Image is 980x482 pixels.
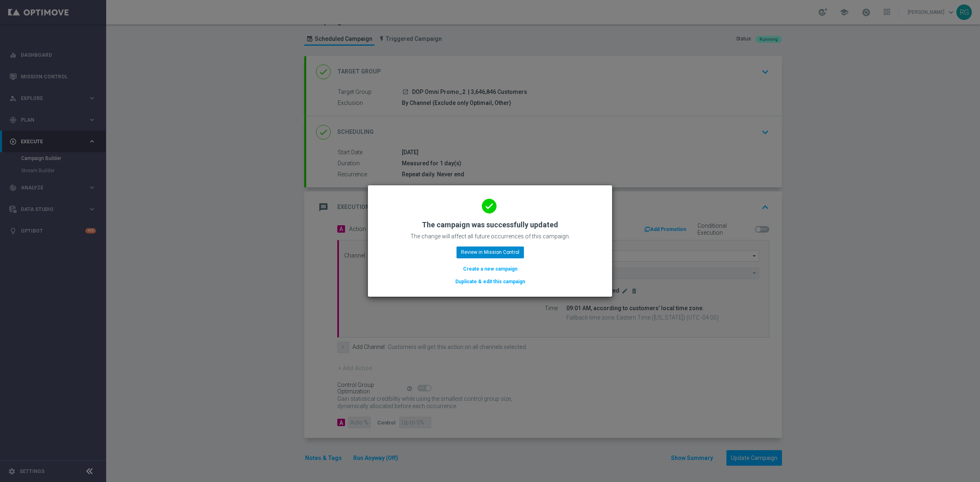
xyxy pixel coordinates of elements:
button: Duplicate & edit this campaign [454,277,526,286]
i: done [482,199,497,213]
p: The change will affect all future occurrences of this campaign. [410,233,570,240]
button: Create a new campaign [462,264,518,273]
h2: The campaign was successfully updated [422,220,558,230]
button: Review in Mission Control [457,247,524,258]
